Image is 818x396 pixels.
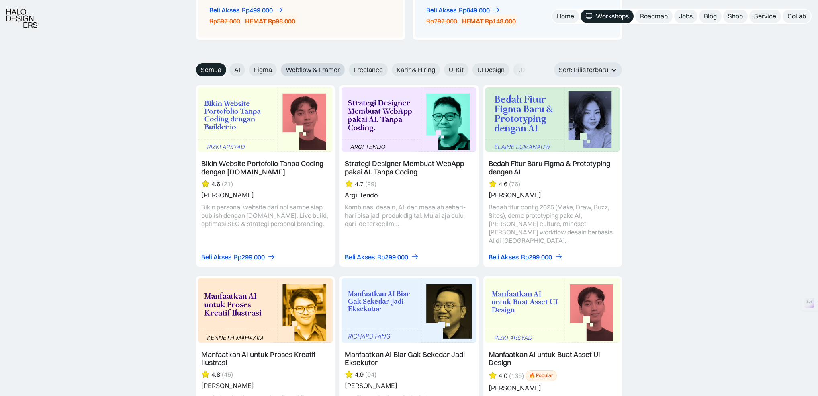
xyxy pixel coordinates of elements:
[345,253,375,261] div: Beli Akses
[242,6,273,14] div: Rp499.000
[459,6,490,14] div: Rp649.000
[699,10,722,23] a: Blog
[559,66,608,74] div: Sort: Rilis terbaru
[521,253,552,261] div: Rp299.000
[635,10,673,23] a: Roadmap
[554,62,622,77] div: Sort: Rilis terbaru
[728,12,743,21] div: Shop
[489,253,519,261] div: Beli Akses
[596,12,629,21] div: Workshops
[477,66,505,74] span: UI Design
[462,17,516,25] div: HEMAT Rp148.000
[377,253,408,261] div: Rp299.000
[749,10,781,23] a: Service
[201,253,231,261] div: Beli Akses
[209,6,284,14] a: Beli AksesRp499.000
[552,10,579,23] a: Home
[234,66,240,74] span: AI
[754,12,776,21] div: Service
[209,6,239,14] div: Beli Akses
[196,63,530,76] form: Email Form
[254,66,272,74] span: Figma
[234,253,265,261] div: Rp299.000
[426,6,456,14] div: Beli Akses
[354,66,383,74] span: Freelance
[704,12,717,21] div: Blog
[209,17,240,25] div: Rp597.000
[489,253,563,261] a: Beli AksesRp299.000
[557,12,574,21] div: Home
[723,10,748,23] a: Shop
[286,66,340,74] span: Webflow & Framer
[449,66,464,74] span: UI Kit
[426,17,457,25] div: Rp797.000
[581,10,634,23] a: Workshops
[426,6,501,14] a: Beli AksesRp649.000
[397,66,435,74] span: Karir & Hiring
[518,66,548,74] span: UX Design
[679,12,693,21] div: Jobs
[783,10,811,23] a: Collab
[640,12,668,21] div: Roadmap
[245,17,295,25] div: HEMAT Rp98.000
[201,66,221,74] span: Semua
[674,10,697,23] a: Jobs
[787,12,806,21] div: Collab
[345,253,419,261] a: Beli AksesRp299.000
[201,253,276,261] a: Beli AksesRp299.000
